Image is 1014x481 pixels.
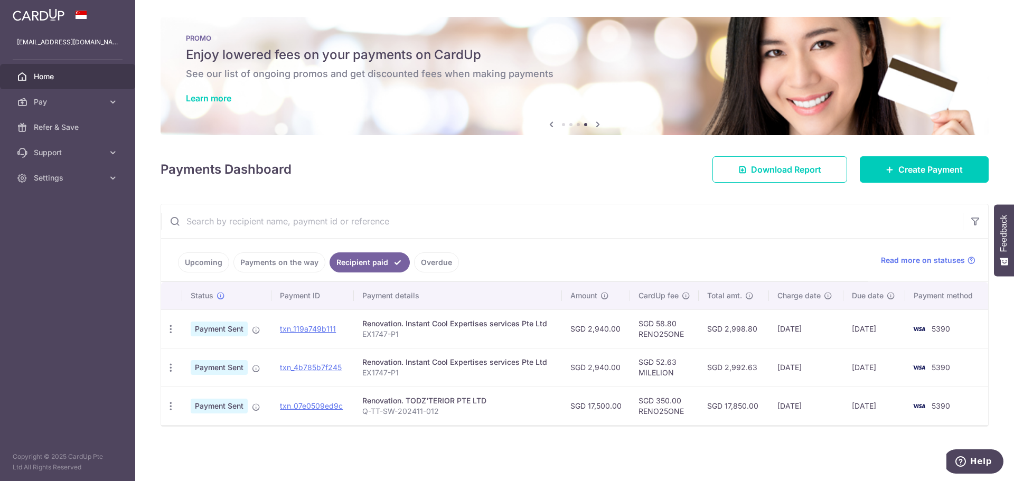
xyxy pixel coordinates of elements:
span: Payment Sent [191,360,248,375]
p: EX1747-P1 [362,329,553,339]
p: EX1747-P1 [362,367,553,378]
button: Feedback - Show survey [994,204,1014,276]
img: CardUp [13,8,64,21]
a: Create Payment [860,156,989,183]
span: Feedback [999,215,1009,252]
span: Status [191,290,213,301]
a: txn_07e0509ed9c [280,401,343,410]
td: [DATE] [769,348,843,386]
a: Recipient paid [330,252,410,272]
span: Payment Sent [191,322,248,336]
span: Home [34,71,104,82]
span: Pay [34,97,104,107]
span: 5390 [932,363,950,372]
span: Payment Sent [191,399,248,413]
span: Download Report [751,163,821,176]
span: Total amt. [707,290,742,301]
a: txn_119a749b111 [280,324,336,333]
td: SGD 350.00 RENO25ONE [630,386,699,425]
div: Renovation. Instant Cool Expertises services Pte Ltd [362,357,553,367]
td: SGD 52.63 MILELION [630,348,699,386]
p: Q-TT-SW-202411-012 [362,406,553,417]
a: Learn more [186,93,231,103]
td: [DATE] [769,386,843,425]
th: Payment method [905,282,988,309]
a: Read more on statuses [881,255,975,266]
td: [DATE] [843,386,906,425]
iframe: Opens a widget where you can find more information [946,449,1003,476]
span: CardUp fee [639,290,679,301]
span: Due date [852,290,884,301]
p: PROMO [186,34,963,42]
h5: Enjoy lowered fees on your payments on CardUp [186,46,963,63]
h4: Payments Dashboard [161,160,292,179]
input: Search by recipient name, payment id or reference [161,204,963,238]
a: Payments on the way [233,252,325,272]
span: 5390 [932,401,950,410]
th: Payment details [354,282,562,309]
span: Amount [570,290,597,301]
span: Charge date [777,290,821,301]
span: Read more on statuses [881,255,965,266]
img: Bank Card [908,361,929,374]
span: Settings [34,173,104,183]
div: Renovation. TODZ'TERIOR PTE LTD [362,395,553,406]
td: SGD 2,940.00 [562,309,630,348]
td: SGD 17,850.00 [699,386,769,425]
div: Renovation. Instant Cool Expertises services Pte Ltd [362,318,553,329]
span: Support [34,147,104,158]
a: Download Report [712,156,847,183]
img: Bank Card [908,323,929,335]
td: SGD 17,500.00 [562,386,630,425]
img: Latest Promos banner [161,17,989,135]
td: SGD 58.80 RENO25ONE [630,309,699,348]
td: [DATE] [843,309,906,348]
th: Payment ID [271,282,354,309]
td: [DATE] [769,309,843,348]
td: SGD 2,992.63 [699,348,769,386]
img: Bank Card [908,400,929,412]
td: [DATE] [843,348,906,386]
span: 5390 [932,324,950,333]
td: SGD 2,998.80 [699,309,769,348]
a: Overdue [414,252,459,272]
h6: See our list of ongoing promos and get discounted fees when making payments [186,68,963,80]
span: Create Payment [898,163,963,176]
a: txn_4b785b7f245 [280,363,342,372]
a: Upcoming [178,252,229,272]
p: [EMAIL_ADDRESS][DOMAIN_NAME] [17,37,118,48]
span: Refer & Save [34,122,104,133]
td: SGD 2,940.00 [562,348,630,386]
